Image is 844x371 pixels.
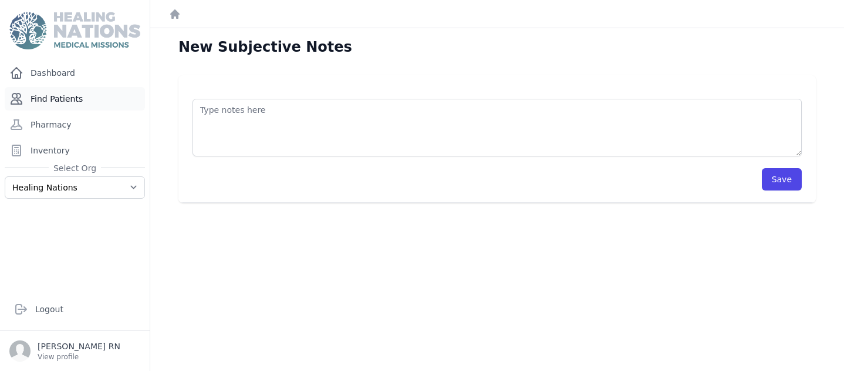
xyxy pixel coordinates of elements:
p: [PERSON_NAME] RN [38,340,120,352]
a: Dashboard [5,61,145,85]
img: Medical Missions EMR [9,12,140,49]
h1: New Subjective Notes [178,38,352,56]
a: Logout [9,298,140,321]
a: [PERSON_NAME] RN View profile [9,340,140,362]
span: Select Org [49,162,101,174]
a: Find Patients [5,87,145,111]
button: Save [762,168,802,190]
p: View profile [38,352,120,362]
a: Inventory [5,139,145,162]
a: Pharmacy [5,113,145,136]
